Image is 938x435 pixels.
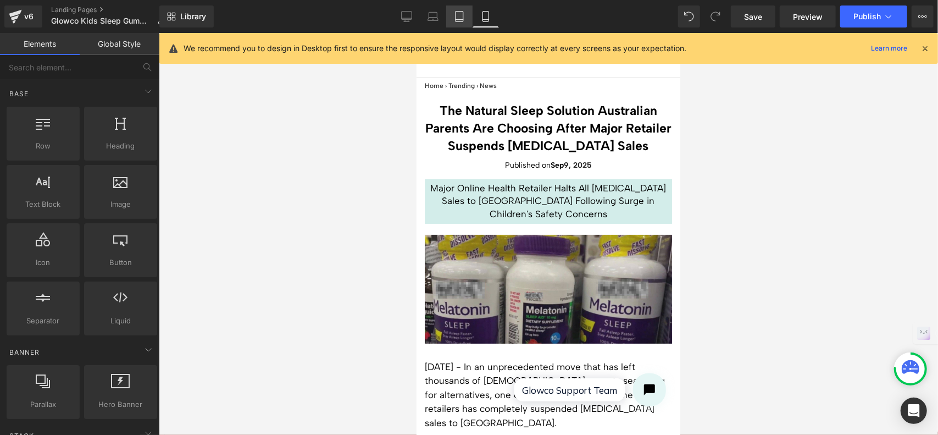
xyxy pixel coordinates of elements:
[8,69,256,122] h1: The Natural Sleep Solution Australian Parents Are Choosing After Major Retailer Suspends [MEDICAL...
[10,199,76,210] span: Text Block
[10,140,76,152] span: Row
[446,5,473,27] a: Tablet
[87,257,154,268] span: Button
[51,5,174,14] a: Landing Pages
[8,327,256,398] p: [DATE] - In an unprecedented move that has left thousands of [DEMOGRAPHIC_DATA] parents searching...
[4,5,42,27] a: v6
[840,5,907,27] button: Publish
[8,347,41,357] span: Banner
[22,9,36,24] div: v6
[159,5,214,27] a: New Library
[90,331,259,383] iframe: Tidio Chat
[393,5,420,27] a: Desktop
[867,42,912,55] a: Learn more
[420,5,446,27] a: Laptop
[180,12,206,21] span: Library
[87,399,154,410] span: Hero Banner
[11,149,253,188] p: Major Online Health Retailer Halts All [MEDICAL_DATA] Sales to [GEOGRAPHIC_DATA] Following Surge ...
[8,48,256,58] p: Home › Trending › News
[793,11,823,23] span: Preview
[10,257,76,268] span: Icon
[678,5,700,27] button: Undo
[8,89,30,99] span: Base
[184,42,686,54] p: We recommend you to design in Desktop first to ensure the responsive layout would display correct...
[134,128,147,137] strong: Sep
[473,5,499,27] a: Mobile
[80,33,159,55] a: Global Style
[744,11,762,23] span: Save
[10,315,76,327] span: Separator
[901,398,927,424] div: Open Intercom Messenger
[87,199,154,210] span: Image
[780,5,836,27] a: Preview
[87,315,154,327] span: Liquid
[51,16,153,25] span: Glowco Kids Sleep Gummies
[704,5,726,27] button: Redo
[853,12,881,21] span: Publish
[87,140,154,152] span: Heading
[10,399,76,410] span: Parallax
[8,126,256,138] p: Published on
[912,5,934,27] button: More
[147,128,175,137] strong: 9, 2025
